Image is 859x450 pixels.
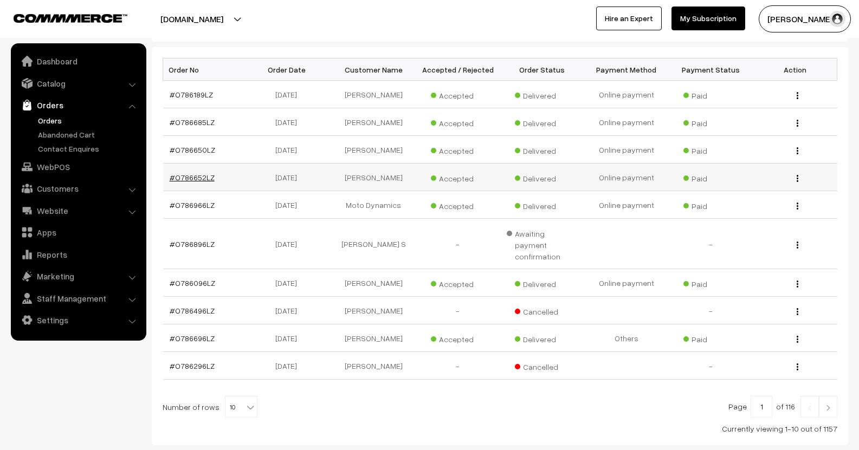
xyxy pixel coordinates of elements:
div: Currently viewing 1-10 out of 1157 [163,423,837,434]
span: Accepted [431,276,485,290]
img: Menu [797,336,798,343]
a: #O786650LZ [170,145,215,154]
a: #O786696LZ [170,334,215,343]
img: Menu [797,175,798,182]
td: [DATE] [247,269,332,297]
span: Paid [683,276,738,290]
a: WebPOS [14,157,143,177]
img: Menu [797,308,798,315]
a: Abandoned Cart [35,129,143,140]
a: My Subscription [671,6,745,30]
span: Cancelled [515,358,569,373]
td: [DATE] [247,164,332,191]
td: [PERSON_NAME] [332,108,416,136]
img: COMMMERCE [14,14,127,22]
td: [PERSON_NAME] [332,81,416,108]
span: Paid [683,87,738,101]
span: Delivered [515,331,569,345]
td: Online payment [584,164,669,191]
a: #O786966LZ [170,200,215,210]
a: Apps [14,223,143,242]
img: Menu [797,281,798,288]
img: Right [823,405,833,411]
td: Online payment [584,108,669,136]
a: Orders [35,115,143,126]
span: Accepted [431,142,485,156]
th: Order No [163,58,248,81]
td: [DATE] [247,191,332,219]
td: - [416,297,500,324]
a: Dashboard [14,51,143,71]
img: Menu [797,147,798,154]
span: Page [728,402,747,411]
th: Payment Status [669,58,753,81]
a: Reports [14,245,143,264]
td: [DATE] [247,219,332,269]
span: Paid [683,115,738,129]
td: [PERSON_NAME] [332,352,416,380]
td: [PERSON_NAME] S [332,219,416,269]
td: - [416,352,500,380]
span: Paid [683,331,738,345]
span: Accepted [431,331,485,345]
span: Paid [683,142,738,156]
th: Customer Name [332,58,416,81]
span: Delivered [515,198,569,212]
td: [DATE] [247,297,332,324]
th: Order Date [247,58,332,81]
td: - [669,219,753,269]
th: Accepted / Rejected [416,58,500,81]
td: Online payment [584,136,669,164]
a: #O786896LZ [170,239,215,249]
img: Menu [797,92,798,99]
span: Cancelled [515,303,569,317]
img: Left [805,405,815,411]
a: Settings [14,310,143,330]
td: - [669,297,753,324]
a: Orders [14,95,143,115]
span: Delivered [515,170,569,184]
img: Menu [797,203,798,210]
span: Number of rows [163,401,219,413]
td: [DATE] [247,324,332,352]
td: [PERSON_NAME] [332,269,416,297]
td: Online payment [584,269,669,297]
a: #O786496LZ [170,306,215,315]
a: #O786652LZ [170,173,215,182]
a: Staff Management [14,289,143,308]
a: #O786296LZ [170,361,215,370]
a: COMMMERCE [14,11,108,24]
a: Marketing [14,266,143,286]
img: Menu [797,242,798,249]
td: Moto Dynamics [332,191,416,219]
span: Delivered [515,142,569,156]
span: Accepted [431,198,485,212]
button: [DOMAIN_NAME] [122,5,261,32]
td: [PERSON_NAME] [332,164,416,191]
img: Menu [797,363,798,370]
span: Accepted [431,115,485,129]
span: of 116 [776,402,795,411]
a: Website [14,201,143,220]
td: [PERSON_NAME] [332,136,416,164]
td: Online payment [584,81,669,108]
td: [DATE] [247,136,332,164]
span: Delivered [515,276,569,290]
td: [DATE] [247,108,332,136]
span: Accepted [431,170,485,184]
td: Online payment [584,191,669,219]
td: [PERSON_NAME] [332,297,416,324]
span: Paid [683,170,738,184]
span: Delivered [515,87,569,101]
img: Menu [797,120,798,127]
a: Contact Enquires [35,143,143,154]
td: [DATE] [247,352,332,380]
a: Hire an Expert [596,6,662,30]
td: - [416,219,500,269]
span: Awaiting payment confirmation [507,225,578,262]
td: [PERSON_NAME] [332,324,416,352]
button: [PERSON_NAME] [759,5,851,32]
span: Delivered [515,115,569,129]
span: Accepted [431,87,485,101]
span: 10 [225,396,257,418]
